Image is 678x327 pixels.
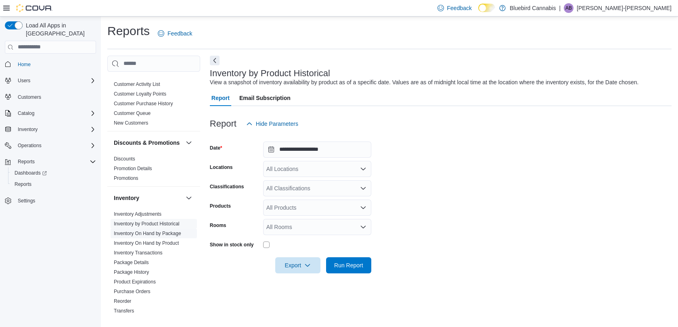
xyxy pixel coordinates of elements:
nav: Complex example [5,55,96,228]
button: Customers [2,91,99,103]
a: Settings [15,196,38,206]
p: | [559,3,561,13]
div: Discounts & Promotions [107,154,200,186]
span: Customers [15,92,96,102]
label: Products [210,203,231,209]
a: New Customers [114,120,148,126]
img: Cova [16,4,52,12]
button: Discounts & Promotions [114,139,182,147]
a: Transfers [114,308,134,314]
a: Promotion Details [114,166,152,171]
span: Load All Apps in [GEOGRAPHIC_DATA] [23,21,96,37]
a: Reports [11,179,35,189]
button: Catalog [15,108,38,118]
span: Users [18,77,30,84]
a: Product Expirations [114,279,156,285]
span: Home [15,59,96,69]
span: Operations [18,142,42,149]
button: Operations [15,141,45,150]
span: Users [15,76,96,85]
button: Reports [8,179,99,190]
span: Reports [15,181,31,187]
button: Reports [15,157,38,167]
span: Reports [18,158,35,165]
div: Inventory [107,209,200,319]
span: Dashboards [15,170,47,176]
button: Open list of options [360,166,366,172]
input: Press the down key to open a popover containing a calendar. [263,142,371,158]
h3: Inventory by Product Historical [210,69,330,78]
button: Discounts & Promotions [184,138,194,148]
a: Inventory by Product Historical [114,221,180,227]
a: Dashboards [8,167,99,179]
a: Inventory Transactions [114,250,163,256]
a: Customer Queue [114,110,151,116]
a: Customer Loyalty Points [114,91,166,97]
button: Reports [2,156,99,167]
h3: Inventory [114,194,139,202]
label: Date [210,145,222,151]
button: Export [275,257,320,273]
span: Settings [15,196,96,206]
input: Dark Mode [478,4,495,12]
button: Operations [2,140,99,151]
p: Bluebird Cannabis [510,3,556,13]
a: Customer Activity List [114,81,160,87]
a: Feedback [155,25,195,42]
a: Inventory Adjustments [114,211,161,217]
button: Customer [184,63,194,73]
button: Users [15,76,33,85]
button: Hide Parameters [243,116,301,132]
button: Catalog [2,108,99,119]
button: Open list of options [360,185,366,192]
button: Inventory [114,194,182,202]
button: Open list of options [360,224,366,230]
p: [PERSON_NAME]-[PERSON_NAME] [577,3,672,13]
span: Reports [15,157,96,167]
span: Home [18,61,31,68]
span: Report [211,90,230,106]
span: Customers [18,94,41,100]
button: Inventory [2,124,99,135]
a: Inventory On Hand by Package [114,231,181,236]
span: Hide Parameters [256,120,298,128]
label: Classifications [210,183,244,190]
h3: Discounts & Promotions [114,139,180,147]
a: Discounts [114,156,135,162]
a: Inventory On Hand by Product [114,240,179,246]
a: Home [15,60,34,69]
h1: Reports [107,23,150,39]
span: Inventory [18,126,38,133]
a: Customers [15,92,44,102]
a: Reorder [114,298,131,304]
a: Dashboards [11,168,50,178]
div: View a snapshot of inventory availability by product as of a specific date. Values are as of midn... [210,78,639,87]
span: Operations [15,141,96,150]
button: Open list of options [360,204,366,211]
div: Customer [107,79,200,131]
span: Run Report [334,261,363,269]
span: Reports [11,179,96,189]
span: AB [565,3,572,13]
a: Customer Purchase History [114,101,173,106]
button: Home [2,58,99,70]
span: Dashboards [11,168,96,178]
span: Settings [18,198,35,204]
button: Inventory [15,125,41,134]
span: Catalog [15,108,96,118]
button: Settings [2,195,99,206]
span: Catalog [18,110,34,117]
span: Feedback [167,29,192,37]
div: Allison Burdairon-hanna [564,3,573,13]
a: Promotions [114,175,138,181]
span: Feedback [447,4,472,12]
a: Purchase Orders [114,289,151,294]
button: Inventory [184,193,194,203]
button: Users [2,75,99,86]
button: Run Report [326,257,371,273]
a: Package History [114,269,149,275]
h3: Report [210,119,236,129]
a: Package Details [114,260,149,265]
label: Rooms [210,222,226,229]
button: Next [210,56,220,65]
